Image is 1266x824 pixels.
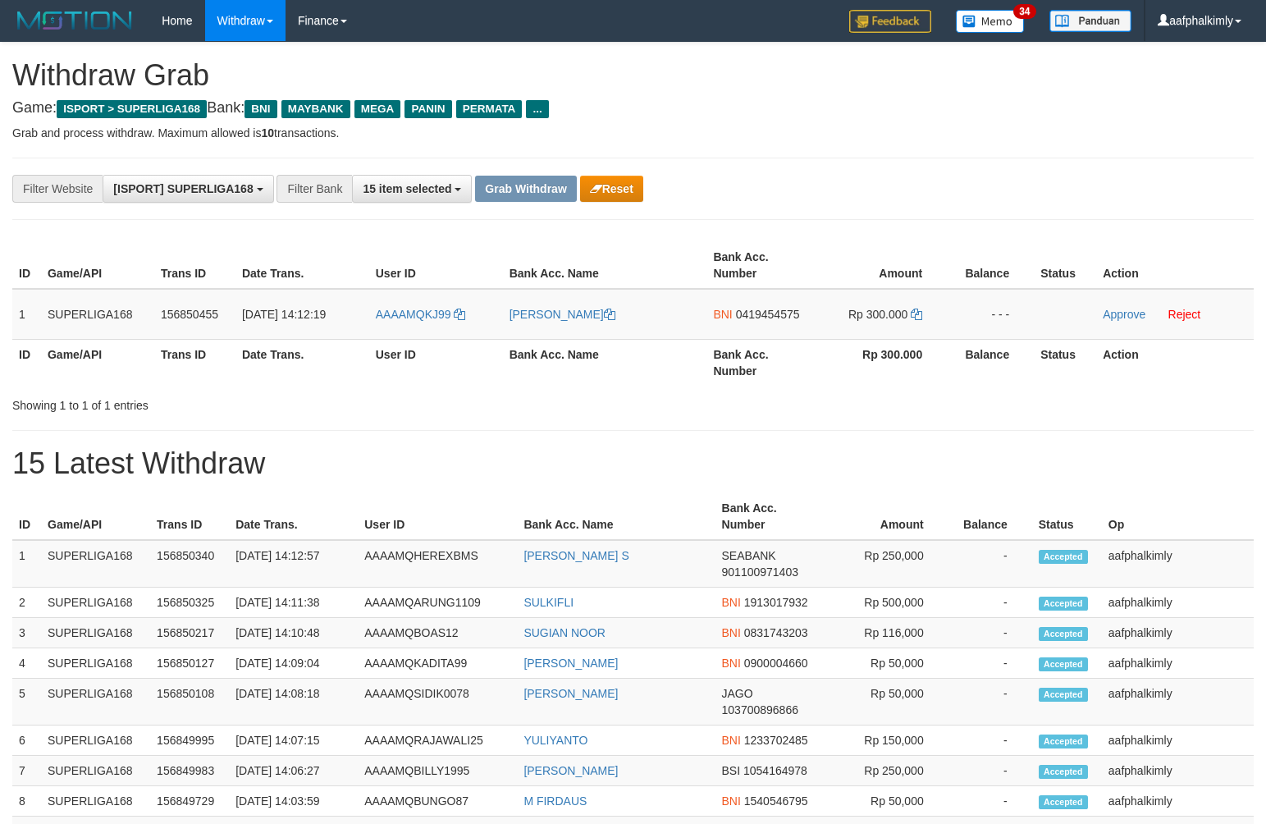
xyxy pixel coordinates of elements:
[12,242,41,289] th: ID
[229,648,358,679] td: [DATE] 14:09:04
[358,648,517,679] td: AAAAMQKADITA99
[150,648,229,679] td: 156850127
[57,100,207,118] span: ISPORT > SUPERLIGA168
[41,540,150,588] td: SUPERLIGA168
[12,679,41,726] td: 5
[245,100,277,118] span: BNI
[229,618,358,648] td: [DATE] 14:10:48
[1039,765,1088,779] span: Accepted
[523,734,587,747] a: YULIYANTO
[1039,688,1088,702] span: Accepted
[523,764,618,777] a: [PERSON_NAME]
[948,726,1032,756] td: -
[947,242,1034,289] th: Balance
[736,308,800,321] span: Copy 0419454575 to clipboard
[229,756,358,786] td: [DATE] 14:06:27
[12,391,515,414] div: Showing 1 to 1 of 1 entries
[948,786,1032,817] td: -
[948,540,1032,588] td: -
[816,242,947,289] th: Amount
[1103,308,1145,321] a: Approve
[948,588,1032,618] td: -
[150,756,229,786] td: 156849983
[706,242,816,289] th: Bank Acc. Number
[41,679,150,726] td: SUPERLIGA168
[503,339,707,386] th: Bank Acc. Name
[113,182,253,195] span: [ISPORT] SUPERLIGA168
[150,540,229,588] td: 156850340
[744,626,808,639] span: Copy 0831743203 to clipboard
[744,734,808,747] span: Copy 1233702485 to clipboard
[744,657,808,670] span: Copy 0900004660 to clipboard
[849,10,931,33] img: Feedback.jpg
[713,308,732,321] span: BNI
[277,175,352,203] div: Filter Bank
[1102,618,1254,648] td: aafphalkimly
[12,618,41,648] td: 3
[150,679,229,726] td: 156850108
[822,679,948,726] td: Rp 50,000
[41,588,150,618] td: SUPERLIGA168
[161,308,218,321] span: 156850455
[12,648,41,679] td: 4
[12,289,41,340] td: 1
[41,726,150,756] td: SUPERLIGA168
[1096,339,1254,386] th: Action
[358,679,517,726] td: AAAAMQSIDIK0078
[1034,242,1096,289] th: Status
[822,588,948,618] td: Rp 500,000
[150,786,229,817] td: 156849729
[715,493,822,540] th: Bank Acc. Number
[150,726,229,756] td: 156849995
[744,794,808,808] span: Copy 1540546795 to clipboard
[822,540,948,588] td: Rp 250,000
[376,308,451,321] span: AAAAMQKJ99
[911,308,922,321] a: Copy 300000 to clipboard
[150,493,229,540] th: Trans ID
[150,618,229,648] td: 156850217
[722,626,741,639] span: BNI
[706,339,816,386] th: Bank Acc. Number
[12,339,41,386] th: ID
[354,100,401,118] span: MEGA
[235,339,369,386] th: Date Trans.
[822,648,948,679] td: Rp 50,000
[352,175,472,203] button: 15 item selected
[358,540,517,588] td: AAAAMQHEREXBMS
[722,703,798,716] span: Copy 103700896866 to clipboard
[229,588,358,618] td: [DATE] 14:11:38
[404,100,451,118] span: PANIN
[12,726,41,756] td: 6
[956,10,1025,33] img: Button%20Memo.svg
[235,242,369,289] th: Date Trans.
[154,339,235,386] th: Trans ID
[1102,726,1254,756] td: aafphalkimly
[41,242,154,289] th: Game/API
[523,549,628,562] a: [PERSON_NAME] S
[1102,540,1254,588] td: aafphalkimly
[456,100,523,118] span: PERMATA
[369,339,503,386] th: User ID
[12,100,1254,117] h4: Game: Bank:
[12,175,103,203] div: Filter Website
[358,756,517,786] td: AAAAMQBILLY1995
[1039,627,1088,641] span: Accepted
[722,565,798,579] span: Copy 901100971403 to clipboard
[947,289,1034,340] td: - - -
[229,726,358,756] td: [DATE] 14:07:15
[523,626,606,639] a: SUGIAN NOOR
[12,756,41,786] td: 7
[1049,10,1131,32] img: panduan.png
[822,618,948,648] td: Rp 116,000
[1039,657,1088,671] span: Accepted
[358,786,517,817] td: AAAAMQBUNGO87
[358,493,517,540] th: User ID
[229,786,358,817] td: [DATE] 14:03:59
[517,493,715,540] th: Bank Acc. Name
[523,657,618,670] a: [PERSON_NAME]
[1102,493,1254,540] th: Op
[822,756,948,786] td: Rp 250,000
[503,242,707,289] th: Bank Acc. Name
[1039,735,1088,748] span: Accepted
[948,756,1032,786] td: -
